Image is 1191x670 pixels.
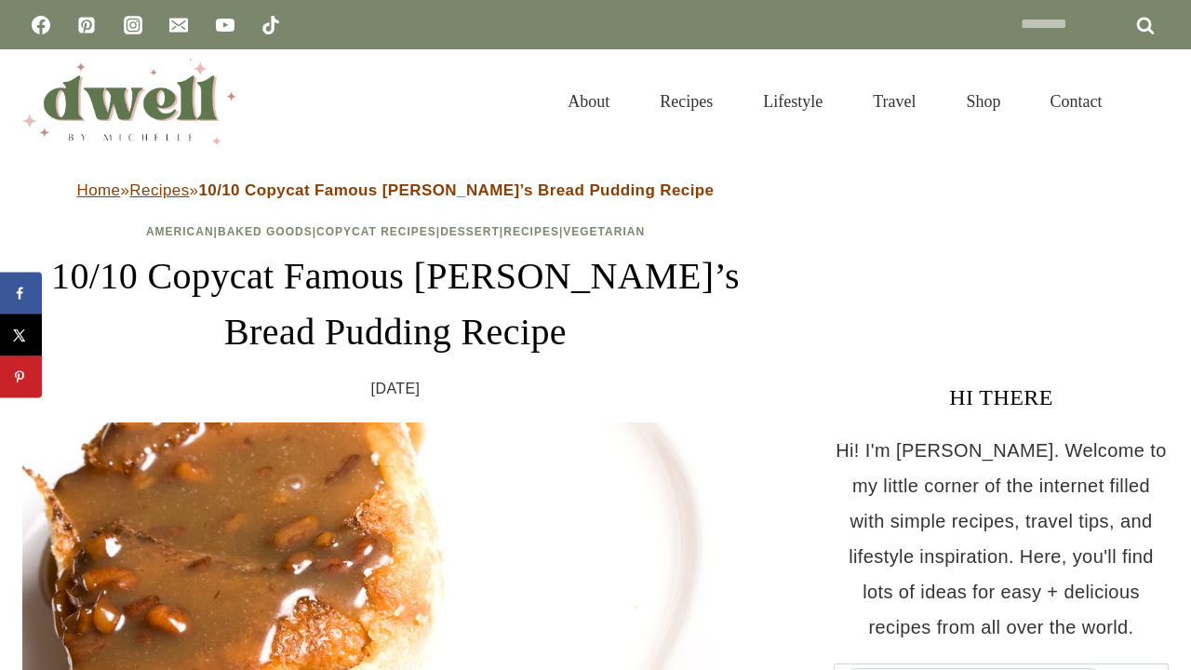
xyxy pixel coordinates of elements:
a: Vegetarian [563,225,645,238]
p: Hi! I'm [PERSON_NAME]. Welcome to my little corner of the internet filled with simple recipes, tr... [834,433,1169,645]
a: Recipes [503,225,559,238]
button: View Search Form [1137,86,1169,117]
a: TikTok [252,7,289,44]
a: Email [160,7,197,44]
a: Lifestyle [738,69,848,134]
a: Copycat Recipes [316,225,436,238]
a: Contact [1025,69,1128,134]
time: [DATE] [371,375,421,403]
a: Home [77,181,121,199]
a: YouTube [207,7,244,44]
a: Recipes [635,69,738,134]
a: Facebook [22,7,60,44]
a: Instagram [114,7,152,44]
a: About [542,69,635,134]
a: American [146,225,214,238]
h3: HI THERE [834,381,1169,414]
span: » » [77,181,715,199]
strong: 10/10 Copycat Famous [PERSON_NAME]’s Bread Pudding Recipe [198,181,714,199]
span: | | | | | [146,225,645,238]
img: DWELL by michelle [22,59,236,144]
a: Recipes [129,181,189,199]
nav: Primary Navigation [542,69,1128,134]
a: Baked Goods [218,225,313,238]
a: Travel [848,69,941,134]
a: Shop [941,69,1025,134]
h1: 10/10 Copycat Famous [PERSON_NAME]’s Bread Pudding Recipe [22,248,769,360]
a: Dessert [440,225,500,238]
a: Pinterest [68,7,105,44]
